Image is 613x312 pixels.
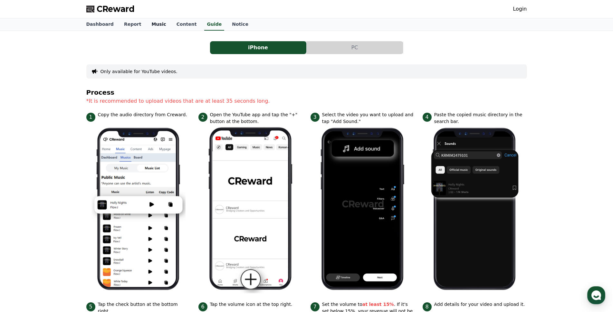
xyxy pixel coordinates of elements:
[362,302,394,307] strong: at least 15%
[423,302,432,311] span: 8
[311,302,320,311] span: 7
[16,214,28,219] span: Home
[513,5,527,13] a: Login
[86,4,135,14] a: CReward
[198,113,207,122] span: 2
[86,302,95,311] span: 5
[210,111,303,125] p: Open the YouTube app and tap the "+" button at the bottom.
[210,301,292,308] p: Tap the volume icon at the top right.
[98,111,187,118] p: Copy the audio directory from Creward.
[204,18,224,31] a: Guide
[101,68,177,75] button: Only available for YouTube videos.
[423,113,432,122] span: 4
[316,125,410,293] img: 3.png
[86,89,527,96] h4: Process
[97,4,135,14] span: CReward
[428,125,522,293] img: 4.png
[86,97,527,105] p: *It is recommended to upload videos that are at least 35 seconds long.
[43,204,83,220] a: Messages
[204,125,298,293] img: 2.png
[322,111,415,125] p: Select the video you want to upload and tap "Add Sound."
[307,41,403,54] a: PC
[434,301,525,308] p: Add details for your video and upload it.
[95,214,111,219] span: Settings
[171,18,202,31] a: Content
[198,302,207,311] span: 6
[307,41,403,54] button: PC
[83,204,124,220] a: Settings
[53,214,72,219] span: Messages
[210,41,306,54] button: iPhone
[119,18,147,31] a: Report
[227,18,254,31] a: Notice
[86,113,95,122] span: 1
[311,113,320,122] span: 3
[2,204,43,220] a: Home
[81,18,119,31] a: Dashboard
[91,125,186,293] img: 1.png
[146,18,171,31] a: Music
[434,111,527,125] p: Paste the copied music directory in the search bar.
